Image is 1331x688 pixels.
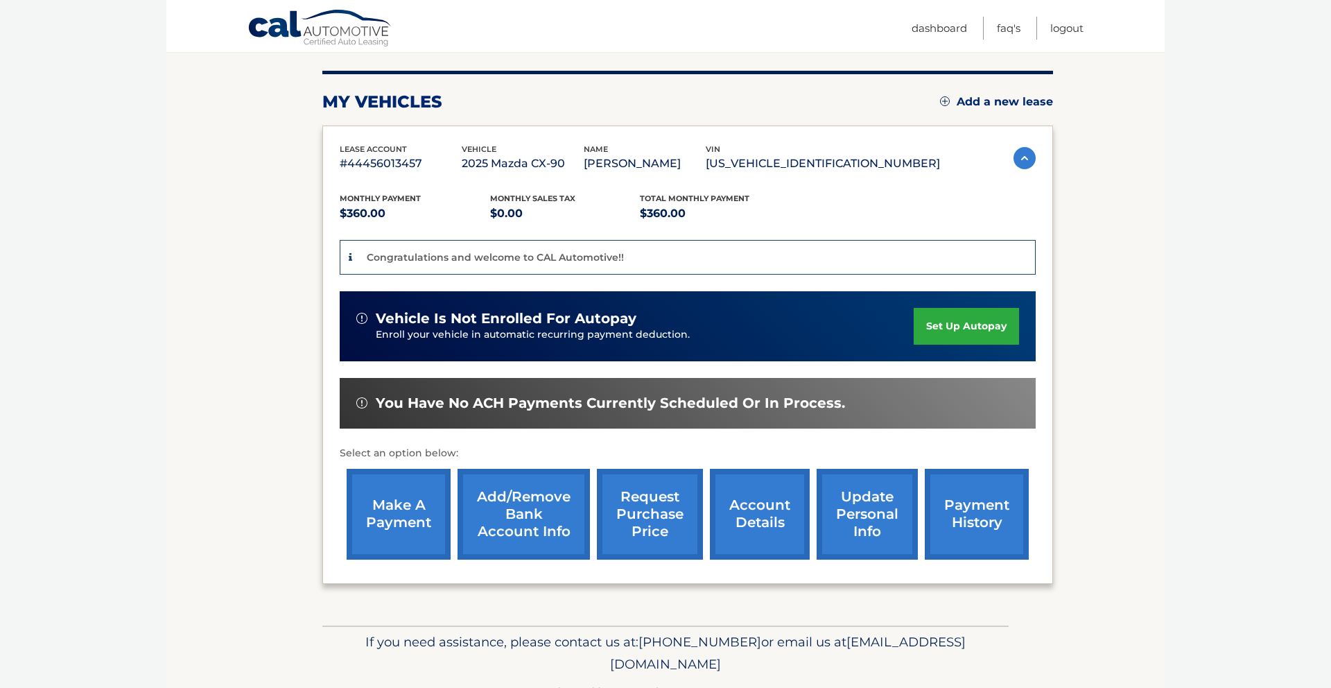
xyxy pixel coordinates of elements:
span: [PHONE_NUMBER] [638,634,761,650]
a: payment history [925,469,1029,560]
img: alert-white.svg [356,313,367,324]
span: lease account [340,144,407,154]
p: #44456013457 [340,154,462,173]
img: add.svg [940,96,950,106]
p: 2025 Mazda CX-90 [462,154,584,173]
a: Logout [1050,17,1084,40]
span: Monthly sales Tax [490,193,575,203]
a: Add/Remove bank account info [458,469,590,560]
img: accordion-active.svg [1014,147,1036,169]
a: update personal info [817,469,918,560]
span: vehicle is not enrolled for autopay [376,310,636,327]
a: request purchase price [597,469,703,560]
span: Total Monthly Payment [640,193,749,203]
p: Congratulations and welcome to CAL Automotive!! [367,251,624,264]
a: make a payment [347,469,451,560]
p: $0.00 [490,204,641,223]
span: You have no ACH payments currently scheduled or in process. [376,395,845,412]
a: FAQ's [997,17,1020,40]
p: [US_VEHICLE_IDENTIFICATION_NUMBER] [706,154,940,173]
span: name [584,144,608,154]
p: Enroll your vehicle in automatic recurring payment deduction. [376,327,914,343]
span: vehicle [462,144,496,154]
img: alert-white.svg [356,397,367,409]
span: vin [706,144,720,154]
a: account details [710,469,810,560]
p: $360.00 [640,204,790,223]
a: Add a new lease [940,95,1053,109]
a: Cal Automotive [247,9,393,49]
p: [PERSON_NAME] [584,154,706,173]
a: set up autopay [914,308,1019,345]
p: Select an option below: [340,445,1036,462]
p: $360.00 [340,204,490,223]
p: If you need assistance, please contact us at: or email us at [331,631,1000,676]
h2: my vehicles [322,92,442,112]
span: Monthly Payment [340,193,421,203]
a: Dashboard [912,17,967,40]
